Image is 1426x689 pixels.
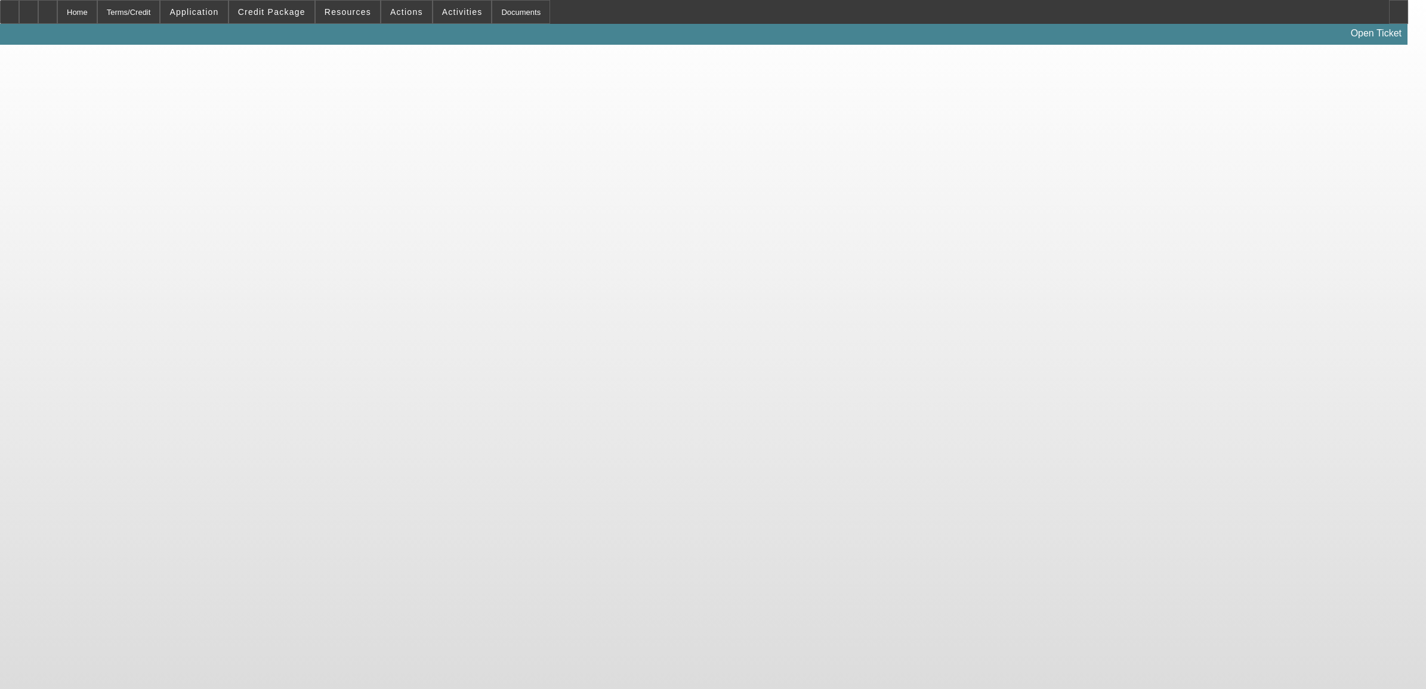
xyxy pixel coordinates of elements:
button: Resources [316,1,380,23]
span: Activities [442,7,483,17]
button: Application [160,1,227,23]
span: Credit Package [238,7,305,17]
button: Activities [433,1,492,23]
button: Credit Package [229,1,314,23]
a: Open Ticket [1346,23,1406,44]
span: Resources [325,7,371,17]
button: Actions [381,1,432,23]
span: Application [169,7,218,17]
span: Actions [390,7,423,17]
